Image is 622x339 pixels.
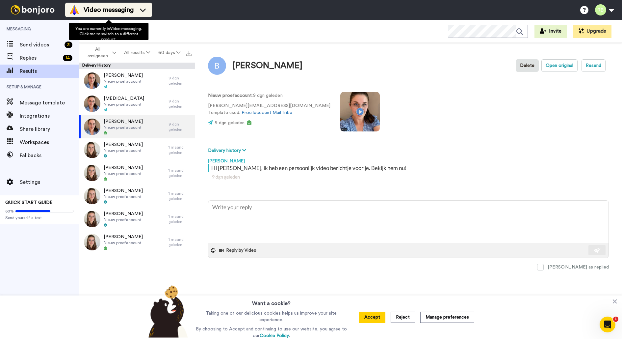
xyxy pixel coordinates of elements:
div: 9 dgn geleden [168,75,192,86]
span: [PERSON_NAME] [104,118,143,125]
img: e978b33a-ffad-405d-836d-f752d159f33c-thumb.jpg [84,165,100,181]
button: Upgrade [573,25,611,38]
span: [PERSON_NAME] [104,187,143,194]
span: Replies [20,54,60,62]
p: : 9 dgn geleden [208,92,330,99]
div: 1 maand geleden [168,191,192,201]
span: Integrations [20,112,79,120]
span: Nieuw proefaccount [104,171,143,176]
span: Nieuw proefaccount [104,194,143,199]
div: 1 maand geleden [168,145,192,155]
span: [PERSON_NAME] [104,72,143,79]
div: Delivery History [79,63,195,69]
span: Results [20,67,79,75]
div: Hi [PERSON_NAME], ik heb een persoonlijk video berichtje voor je. Bekijk hem nu! [211,164,607,172]
span: [PERSON_NAME] [104,164,143,171]
div: 9 dgn geleden [212,174,605,180]
a: [MEDICAL_DATA]Nieuw proefaccount9 dgn geleden [79,92,195,115]
span: Fallbacks [20,152,79,159]
div: 9 dgn geleden [168,122,192,132]
span: Send videos [20,41,62,49]
img: 354d7291-f2f9-4d47-85ac-163f6ba24085-thumb.jpg [84,234,100,250]
img: 8cbe7fd0-2b12-4887-b1c9-4c9ebed354ba-thumb.jpg [84,142,100,158]
p: Taking one of our delicious cookies helps us improve your site experience. [194,310,349,323]
span: 1 [613,317,618,322]
span: QUICK START GUIDE [5,200,53,205]
a: [PERSON_NAME]Nieuw proefaccount1 maand geleden [79,161,195,184]
h3: Want a cookie? [252,296,291,307]
span: [PERSON_NAME] [104,211,143,217]
img: send-white.svg [594,248,601,253]
a: Proefaccount MailTribe [242,110,292,115]
a: [PERSON_NAME]Nieuw proefaccount1 maand geleden [79,138,195,161]
div: 9 dgn geleden [168,99,192,109]
button: Resend [582,59,606,72]
img: bear-with-cookie.png [143,285,191,338]
img: vm-color.svg [69,5,80,15]
span: All assignees [84,46,111,59]
a: [PERSON_NAME]Nieuw proefaccount1 maand geleden [79,184,195,208]
span: Nieuw proefaccount [104,79,143,84]
div: 14 [63,55,72,61]
div: [PERSON_NAME] [208,154,609,164]
span: Nieuw proefaccount [104,240,143,245]
button: All assignees [80,43,120,62]
button: Delete [516,59,539,72]
button: Accept [359,312,385,323]
a: Cookie Policy [260,333,289,338]
span: 60% [5,209,14,214]
img: 60e483bc-10fa-4cad-ab5a-4a49b49d93c0-thumb.jpg [84,96,100,112]
button: Reject [391,312,415,323]
div: 1 maand geleden [168,214,192,224]
img: Image of Bianca [208,57,226,75]
span: Settings [20,178,79,186]
a: [PERSON_NAME]Nieuw proefaccount9 dgn geleden [79,69,195,92]
span: [PERSON_NAME] [104,234,143,240]
span: Nieuw proefaccount [104,102,144,107]
span: Workspaces [20,138,79,146]
span: Nieuw proefaccount [104,217,143,222]
img: a7eb0ddf-38ea-417a-9320-e59e086776f0-thumb.jpg [84,72,100,89]
button: Delivery history [208,147,248,154]
span: Video messaging [84,5,134,14]
button: Invite [534,25,567,38]
span: 9 dgn geleden [215,121,245,125]
div: [PERSON_NAME] [233,61,302,71]
span: [PERSON_NAME] [104,141,143,148]
span: You are currently in Video messaging . Click me to switch to a different product. [75,27,142,41]
img: bj-logo-header-white.svg [8,5,57,14]
strong: Nieuw proefaccount [208,93,252,98]
div: 3 [65,42,72,48]
span: Nieuw proefaccount [104,148,143,153]
span: Nieuw proefaccount [104,125,143,130]
p: [PERSON_NAME][EMAIL_ADDRESS][DOMAIN_NAME] Template used: [208,102,330,116]
div: 1 maand geleden [168,168,192,178]
span: Send yourself a test [5,215,74,220]
img: export.svg [186,51,192,56]
span: Share library [20,125,79,133]
img: 40781cde-efd6-41e9-9f19-83582c69ff7e-thumb.jpg [84,188,100,204]
p: By choosing to Accept and continuing to use our website, you agree to our . [194,326,349,339]
iframe: Intercom live chat [600,317,615,332]
button: Export all results that match these filters now. [184,48,194,58]
span: [MEDICAL_DATA] [104,95,144,102]
div: [PERSON_NAME] as replied [548,264,609,270]
button: All results [120,47,154,59]
img: d179fcab-91d8-403f-a66f-d184e7e87549-thumb.jpg [84,119,100,135]
img: d5cfcbba-ff7e-428a-9298-02b60d5b867f-thumb.jpg [84,211,100,227]
a: [PERSON_NAME]Nieuw proefaccount1 maand geleden [79,231,195,254]
span: Message template [20,99,79,107]
button: Reply by Video [218,245,258,255]
a: [PERSON_NAME]Nieuw proefaccount1 maand geleden [79,208,195,231]
button: 60 days [154,47,184,59]
button: Open original [541,59,578,72]
button: Manage preferences [420,312,474,323]
a: [PERSON_NAME]Nieuw proefaccount9 dgn geleden [79,115,195,138]
div: 1 maand geleden [168,237,192,247]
